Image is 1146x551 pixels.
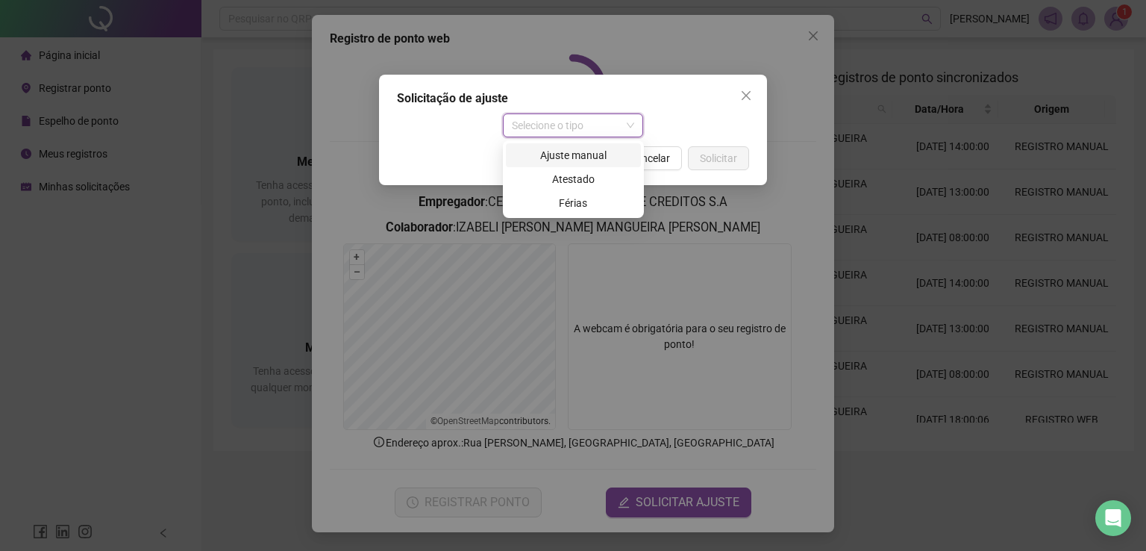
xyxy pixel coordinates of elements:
div: Solicitação de ajuste [397,90,749,108]
div: Ajuste manual [506,143,641,167]
div: Open Intercom Messenger [1095,500,1131,536]
button: Close [734,84,758,108]
span: Selecione o tipo [512,114,635,137]
span: close [740,90,752,102]
div: Férias [506,191,641,215]
div: Atestado [515,171,632,187]
div: Férias [515,195,632,211]
span: Cancelar [629,150,670,166]
div: Atestado [506,167,641,191]
div: Ajuste manual [515,147,632,164]
button: Solicitar [688,146,749,170]
button: Cancelar [617,146,682,170]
